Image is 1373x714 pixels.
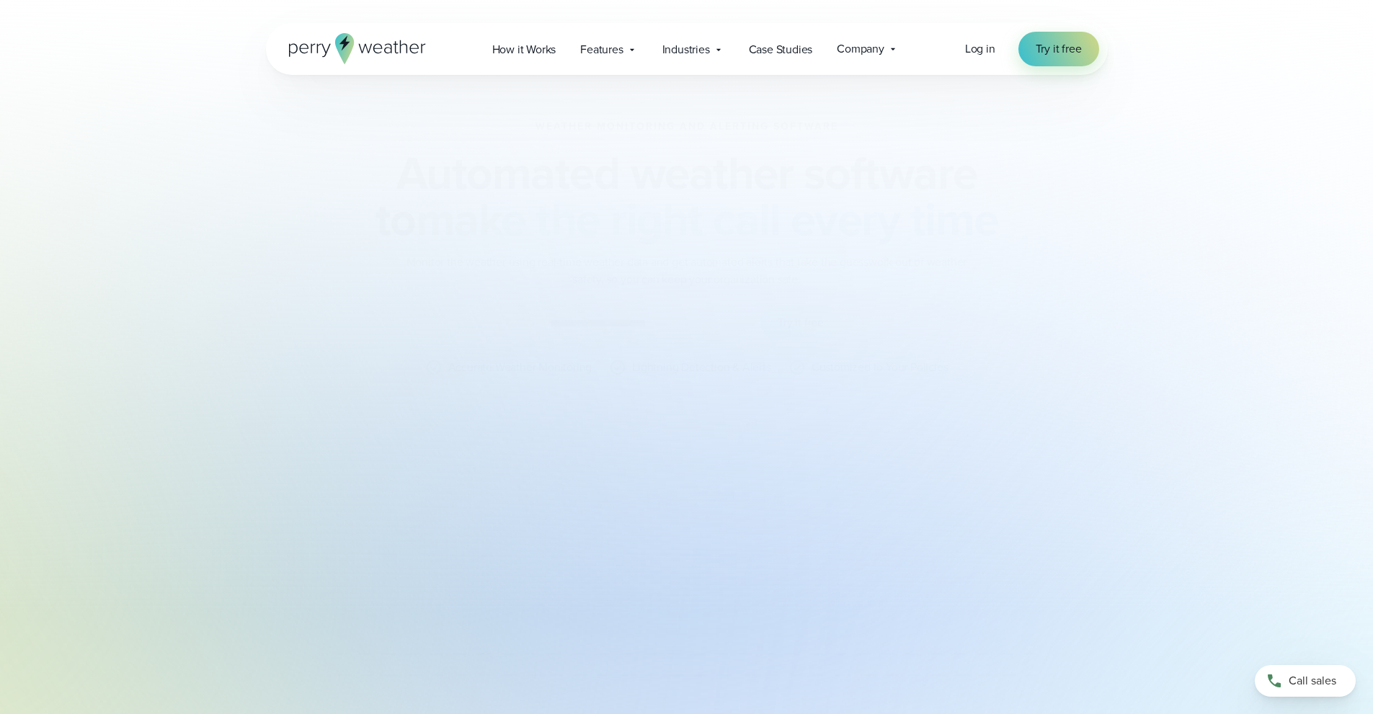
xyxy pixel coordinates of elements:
[965,40,995,58] a: Log in
[480,35,569,64] a: How it Works
[749,41,813,58] span: Case Studies
[737,35,825,64] a: Case Studies
[1289,672,1336,690] span: Call sales
[837,40,884,58] span: Company
[965,40,995,57] span: Log in
[1018,32,1099,66] a: Try it free
[492,41,556,58] span: How it Works
[1255,665,1356,697] a: Call sales
[1036,40,1082,58] span: Try it free
[580,41,623,58] span: Features
[662,41,710,58] span: Industries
